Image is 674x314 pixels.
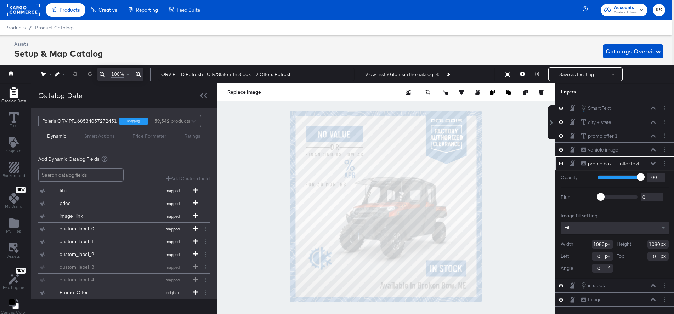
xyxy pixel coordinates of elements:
[42,115,117,127] div: Polaris ORV PF...68534057272451
[16,268,26,273] span: New
[506,89,513,96] button: Paste image
[406,90,411,95] svg: Remove background
[132,133,166,139] div: Price Formatter
[38,235,201,248] button: custom_label_1mapped
[581,160,640,167] button: promo box +... offer text
[617,241,631,247] label: Height
[14,47,103,59] div: Setup & Map Catalog
[16,188,26,192] span: New
[38,223,210,235] div: custom_label_0mapped
[38,235,210,248] div: custom_label_1mapped
[661,160,669,167] button: Layer Options
[14,41,103,47] div: Assets
[581,146,619,154] button: vehicle image
[549,68,604,81] button: Save as Existing
[588,105,611,112] div: Smart Text
[365,71,433,78] div: View first 50 items in the catalog
[561,265,573,272] label: Angle
[136,7,158,13] span: Reporting
[2,216,26,236] button: Add Files
[38,286,210,299] div: Promo_Offeroriginal
[38,274,210,286] div: custom_label_4mapped
[38,197,210,210] div: pricemapped
[588,282,605,289] div: in stock
[581,132,618,140] button: promo offer 1
[47,133,67,139] div: Dynamic
[38,156,100,162] span: Add Dynamic Catalog Fields
[227,89,261,96] button: Replace Image
[153,115,171,127] strong: 59,542
[5,204,22,209] span: My Brand
[38,210,201,222] button: image_linkmapped
[7,253,20,259] span: Assets
[111,71,124,78] span: 100%
[38,248,210,261] div: custom_label_2mapped
[588,160,639,167] div: promo box +... offer text
[38,286,201,299] button: Promo_Offeroriginal
[10,123,18,129] span: Text
[588,296,602,303] div: Image
[617,253,624,259] label: Top
[38,184,201,197] button: titlemapped
[661,118,669,126] button: Layer Options
[653,4,665,16] button: KS
[661,104,669,112] button: Layer Options
[588,133,618,139] div: promo offer 1
[506,90,511,95] svg: Paste image
[588,147,618,153] div: vehicle image
[26,25,35,30] span: /
[581,119,612,126] button: city + state
[60,289,111,296] div: Promo_Offer
[153,115,175,127] div: products
[1,98,26,104] span: Catalog Data
[60,225,111,232] div: custom_label_0
[35,25,74,30] a: Product Catalogs
[84,133,115,139] div: Smart Actions
[561,212,669,219] div: Image fill setting
[6,228,21,234] span: My Files
[60,238,111,245] div: custom_label_1
[38,184,210,197] div: titlemapped
[177,7,200,13] span: Feed Suite
[184,133,200,139] div: Ratings
[614,4,637,12] span: Accounts
[166,175,210,182] button: Add Custom Field
[490,89,497,96] button: Copy image
[60,7,80,13] span: Products
[98,7,117,13] span: Creative
[2,173,25,178] span: Background
[561,194,593,201] label: Blur
[443,68,453,81] button: Next Product
[581,296,602,303] button: Image
[564,224,570,231] span: Fill
[153,252,192,257] span: mapped
[60,200,111,207] div: price
[60,187,111,194] div: title
[661,132,669,139] button: Layer Options
[661,146,669,153] button: Layer Options
[601,4,647,16] button: AccountsOvative Polaris
[661,296,669,303] button: Layer Options
[60,251,111,258] div: custom_label_2
[5,25,26,30] span: Products
[2,136,26,156] button: Add Text
[153,201,192,206] span: mapped
[6,148,21,153] span: Objects
[153,188,192,193] span: mapped
[38,168,124,182] input: Search catalog fields
[38,261,210,273] div: custom_label_3mapped
[561,174,593,181] label: Opacity
[3,285,24,290] span: Rec Engine
[581,104,611,112] button: Smart Text
[38,248,201,261] button: custom_label_2mapped
[561,253,569,259] label: Left
[38,210,210,222] div: image_linkmapped
[60,213,111,219] div: image_link
[588,119,611,126] div: city + state
[153,227,192,232] span: mapped
[561,89,633,95] div: Layers
[3,241,24,261] button: Assets
[38,197,201,210] button: pricemapped
[661,282,669,289] button: Layer Options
